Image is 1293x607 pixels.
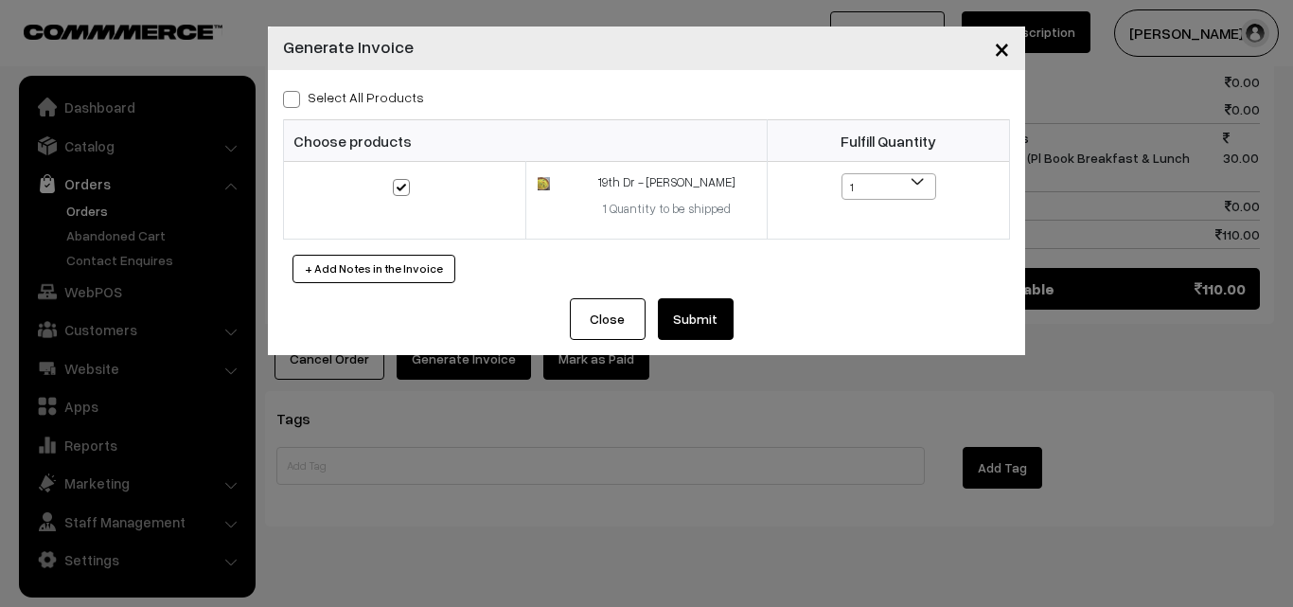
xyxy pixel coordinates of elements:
[994,30,1010,65] span: ×
[658,298,734,340] button: Submit
[538,177,550,189] img: 17442592358063lemon-sevai1.jpg
[283,34,414,60] h4: Generate Invoice
[292,255,455,283] button: + Add Notes in the Invoice
[578,200,755,219] div: 1 Quantity to be shipped
[842,174,935,201] span: 1
[979,19,1025,78] button: Close
[284,120,768,162] th: Choose products
[570,298,646,340] button: Close
[768,120,1010,162] th: Fulfill Quantity
[578,173,755,192] div: 19th Dr - [PERSON_NAME]
[283,87,424,107] label: Select all Products
[841,173,936,200] span: 1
